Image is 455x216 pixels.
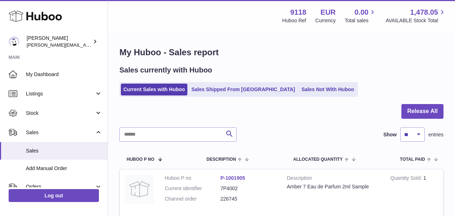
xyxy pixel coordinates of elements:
[125,175,154,203] img: no-photo.jpg
[119,65,212,75] h2: Sales currently with Huboo
[220,196,276,202] dd: 226745
[165,185,220,192] dt: Current identifier
[27,35,91,48] div: [PERSON_NAME]
[386,17,446,24] span: AVAILABLE Stock Total
[26,110,95,117] span: Stock
[26,71,102,78] span: My Dashboard
[165,175,220,182] dt: Huboo P no
[287,183,380,190] div: Amber 7 Eau de Parfum 2ml Sample
[315,17,336,24] div: Currency
[400,157,425,162] span: Total paid
[26,183,95,190] span: Orders
[206,157,236,162] span: Description
[189,84,297,95] a: Sales Shipped From [GEOGRAPHIC_DATA]
[428,131,443,138] span: entries
[220,175,245,181] a: P-1001905
[410,8,438,17] span: 1,478.05
[383,131,397,138] label: Show
[345,8,377,24] a: 0.00 Total sales
[355,8,369,17] span: 0.00
[401,104,443,119] button: Release All
[119,47,443,58] h1: My Huboo - Sales report
[385,169,443,211] td: 1
[165,196,220,202] dt: Channel order
[299,84,356,95] a: Sales Not With Huboo
[282,17,306,24] div: Huboo Ref
[290,8,306,17] strong: 9118
[9,189,99,202] a: Log out
[26,147,102,154] span: Sales
[320,8,336,17] strong: EUR
[220,185,276,192] dd: 7P4002
[386,8,446,24] a: 1,478.05 AVAILABLE Stock Total
[287,175,380,183] strong: Description
[127,157,154,162] span: Huboo P no
[293,157,343,162] span: ALLOCATED Quantity
[26,129,95,136] span: Sales
[26,165,102,172] span: Add Manual Order
[9,36,19,47] img: freddie.sawkins@czechandspeake.com
[390,175,423,183] strong: Quantity Sold
[345,17,377,24] span: Total sales
[27,42,183,48] span: [PERSON_NAME][EMAIL_ADDRESS][PERSON_NAME][DOMAIN_NAME]
[121,84,187,95] a: Current Sales with Huboo
[26,90,95,97] span: Listings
